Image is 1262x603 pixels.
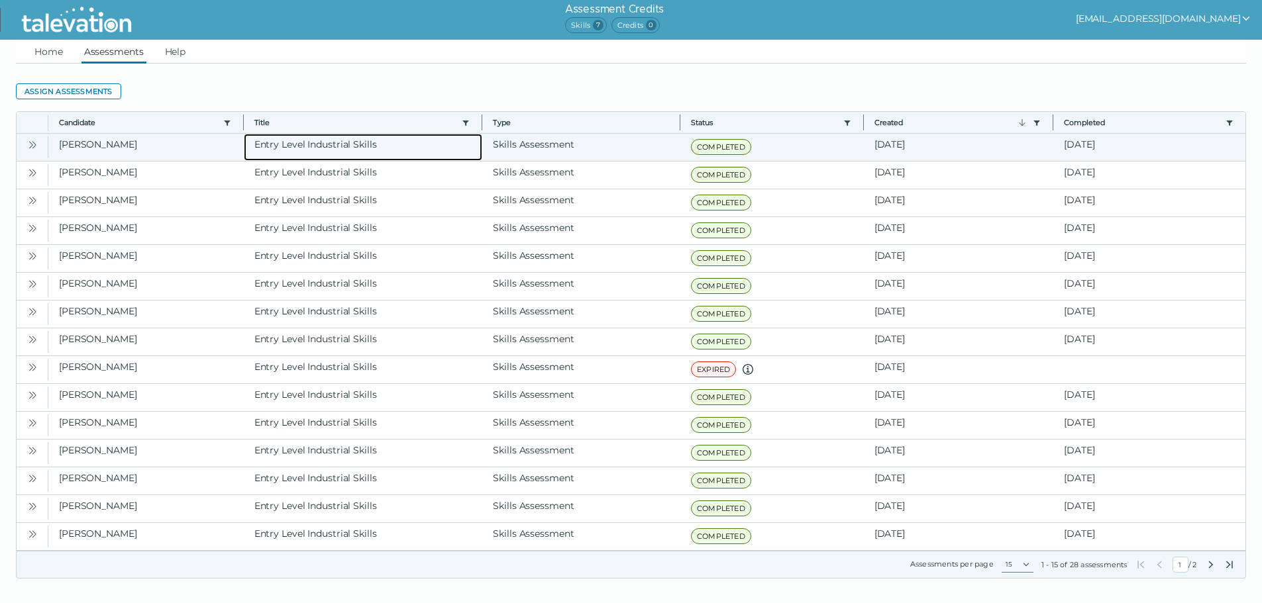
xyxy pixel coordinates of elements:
[27,306,38,317] cds-icon: Open
[27,529,38,539] cds-icon: Open
[32,40,66,64] a: Home
[1053,328,1245,355] clr-dg-cell: [DATE]
[1053,245,1245,272] clr-dg-cell: [DATE]
[1224,559,1235,570] button: Last Page
[565,17,607,33] span: Skills
[1053,162,1245,189] clr-dg-cell: [DATE]
[1053,440,1245,467] clr-dg-cell: [DATE]
[27,195,38,206] cds-icon: Open
[691,445,751,461] span: COMPLETED
[1049,108,1057,136] button: Column resize handle
[244,301,483,328] clr-dg-cell: Entry Level Industrial Skills
[482,273,680,300] clr-dg-cell: Skills Assessment
[239,108,248,136] button: Column resize handle
[25,470,40,486] button: Open
[482,189,680,216] clr-dg-cell: Skills Assessment
[1053,384,1245,411] clr-dg-cell: [DATE]
[27,334,38,345] cds-icon: Open
[244,356,483,383] clr-dg-cell: Entry Level Industrial Skills
[864,189,1054,216] clr-dg-cell: [DATE]
[25,192,40,208] button: Open
[48,356,244,383] clr-dg-cell: [PERSON_NAME]
[482,245,680,272] clr-dg-cell: Skills Assessment
[25,275,40,291] button: Open
[48,301,244,328] clr-dg-cell: [PERSON_NAME]
[691,167,751,183] span: COMPLETED
[25,136,40,152] button: Open
[565,1,664,17] h6: Assessment Credits
[16,83,121,99] button: Assign assessments
[1053,301,1245,328] clr-dg-cell: [DATE]
[25,303,40,319] button: Open
[25,387,40,402] button: Open
[482,301,680,328] clr-dg-cell: Skills Assessment
[27,390,38,400] cds-icon: Open
[25,414,40,430] button: Open
[1206,559,1216,570] button: Next Page
[482,356,680,383] clr-dg-cell: Skills Assessment
[48,384,244,411] clr-dg-cell: [PERSON_NAME]
[864,523,1054,550] clr-dg-cell: [DATE]
[1053,134,1245,161] clr-dg-cell: [DATE]
[244,162,483,189] clr-dg-cell: Entry Level Industrial Skills
[1173,557,1188,573] input: Current Page
[864,273,1054,300] clr-dg-cell: [DATE]
[48,273,244,300] clr-dg-cell: [PERSON_NAME]
[244,384,483,411] clr-dg-cell: Entry Level Industrial Skills
[611,17,660,33] span: Credits
[691,278,751,294] span: COMPLETED
[48,328,244,355] clr-dg-cell: [PERSON_NAME]
[1076,11,1251,26] button: show user actions
[691,306,751,322] span: COMPLETED
[1053,412,1245,439] clr-dg-cell: [DATE]
[48,412,244,439] clr-dg-cell: [PERSON_NAME]
[25,442,40,458] button: Open
[646,20,657,30] span: 0
[25,498,40,514] button: Open
[482,384,680,411] clr-dg-cell: Skills Assessment
[864,384,1054,411] clr-dg-cell: [DATE]
[244,245,483,272] clr-dg-cell: Entry Level Industrial Skills
[48,217,244,244] clr-dg-cell: [PERSON_NAME]
[1041,559,1128,570] div: 1 - 15 of 28 assessments
[691,500,751,516] span: COMPLETED
[864,467,1054,494] clr-dg-cell: [DATE]
[27,279,38,289] cds-icon: Open
[1053,189,1245,216] clr-dg-cell: [DATE]
[482,495,680,522] clr-dg-cell: Skills Assessment
[27,362,38,373] cds-icon: Open
[27,223,38,234] cds-icon: Open
[493,117,669,128] span: Type
[482,440,680,467] clr-dg-cell: Skills Assessment
[691,195,751,210] span: COMPLETED
[25,526,40,541] button: Open
[864,301,1054,328] clr-dg-cell: [DATE]
[244,217,483,244] clr-dg-cell: Entry Level Industrial Skills
[864,440,1054,467] clr-dg-cell: [DATE]
[244,189,483,216] clr-dg-cell: Entry Level Industrial Skills
[48,189,244,216] clr-dg-cell: [PERSON_NAME]
[691,389,751,405] span: COMPLETED
[864,495,1054,522] clr-dg-cell: [DATE]
[864,412,1054,439] clr-dg-cell: [DATE]
[27,140,38,150] cds-icon: Open
[48,440,244,467] clr-dg-cell: [PERSON_NAME]
[162,40,189,64] a: Help
[27,251,38,261] cds-icon: Open
[244,440,483,467] clr-dg-cell: Entry Level Industrial Skills
[48,523,244,550] clr-dg-cell: [PERSON_NAME]
[691,117,838,128] button: Status
[254,117,457,128] button: Title
[48,245,244,272] clr-dg-cell: [PERSON_NAME]
[1053,467,1245,494] clr-dg-cell: [DATE]
[27,418,38,428] cds-icon: Open
[910,559,994,569] label: Assessments per page
[48,495,244,522] clr-dg-cell: [PERSON_NAME]
[691,473,751,488] span: COMPLETED
[244,523,483,550] clr-dg-cell: Entry Level Industrial Skills
[482,134,680,161] clr-dg-cell: Skills Assessment
[1191,559,1198,570] span: Total Pages
[1064,117,1220,128] button: Completed
[25,248,40,263] button: Open
[482,162,680,189] clr-dg-cell: Skills Assessment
